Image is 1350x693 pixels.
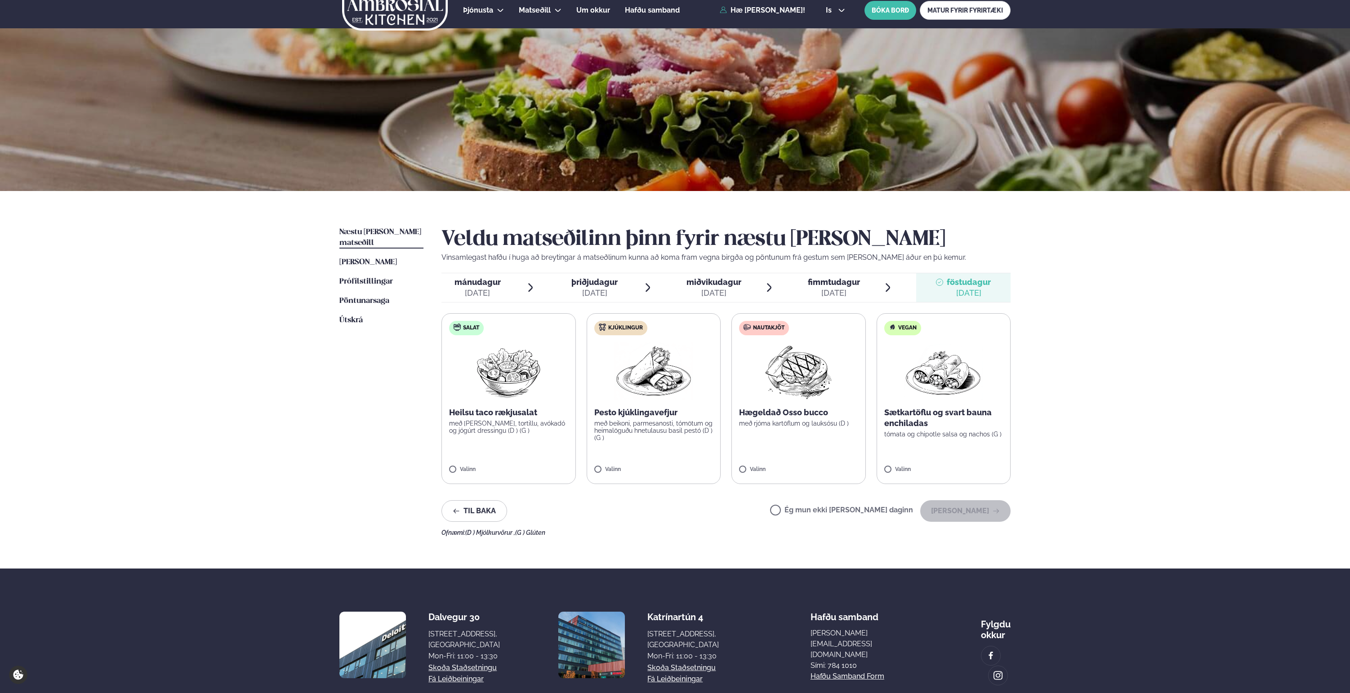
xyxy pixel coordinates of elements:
[920,1,1011,20] a: MATUR FYRIR FYRIRTÆKI
[339,316,363,324] span: Útskrá
[463,5,493,16] a: Þjónusta
[558,612,625,678] img: image alt
[920,500,1011,522] button: [PERSON_NAME]
[819,7,852,14] button: is
[463,324,479,332] span: Salat
[515,529,545,536] span: (G ) Glúten
[463,6,493,14] span: Þjónusta
[449,407,568,418] p: Heilsu taco rækjusalat
[744,324,751,331] img: beef.svg
[986,651,996,661] img: image alt
[981,612,1011,640] div: Fylgdu okkur
[571,277,618,287] span: þriðjudagur
[625,6,680,14] span: Hafðu samband
[339,257,397,268] a: [PERSON_NAME]
[339,276,393,287] a: Prófílstillingar
[339,315,363,326] a: Útskrá
[614,342,693,400] img: Wraps.png
[993,671,1003,681] img: image alt
[428,612,500,622] div: Dalvegur 30
[889,324,896,331] img: Vegan.svg
[884,431,1003,438] p: tómata og chipotle salsa og nachos (G )
[428,674,484,684] a: Fá leiðbeiningar
[826,7,834,14] span: is
[884,407,1003,429] p: Sætkartöflu og svart bauna enchiladas
[647,612,719,622] div: Katrínartún 4
[454,288,501,298] div: [DATE]
[454,324,461,331] img: salad.svg
[576,5,610,16] a: Um okkur
[441,500,507,522] button: Til baka
[339,296,389,307] a: Pöntunarsaga
[339,297,389,305] span: Pöntunarsaga
[9,666,27,684] a: Cookie settings
[441,529,1011,536] div: Ofnæmi:
[465,529,515,536] span: (D ) Mjólkurvörur ,
[808,277,860,287] span: fimmtudagur
[686,277,741,287] span: miðvikudagur
[647,651,719,662] div: Mon-Fri: 11:00 - 13:30
[647,629,719,650] div: [STREET_ADDRESS], [GEOGRAPHIC_DATA]
[339,612,406,678] img: image alt
[720,6,805,14] a: Hæ [PERSON_NAME]!
[339,227,423,249] a: Næstu [PERSON_NAME] matseðill
[428,629,500,650] div: [STREET_ADDRESS], [GEOGRAPHIC_DATA]
[428,662,497,673] a: Skoða staðsetningu
[647,662,716,673] a: Skoða staðsetningu
[519,6,551,14] span: Matseðill
[989,666,1007,685] a: image alt
[647,674,703,684] a: Fá leiðbeiningar
[441,227,1011,252] h2: Veldu matseðilinn þinn fyrir næstu [PERSON_NAME]
[739,407,858,418] p: Hægeldað Osso bucco
[428,651,500,662] div: Mon-Fri: 11:00 - 13:30
[339,228,421,247] span: Næstu [PERSON_NAME] matseðill
[898,324,917,332] span: Vegan
[339,258,397,266] span: [PERSON_NAME]
[808,288,860,298] div: [DATE]
[469,342,548,400] img: Salad.png
[864,1,916,20] button: BÓKA BORÐ
[608,324,643,332] span: Kjúklingur
[576,6,610,14] span: Um okkur
[449,420,568,434] p: með [PERSON_NAME], tortillu, avókadó og jógúrt dressingu (D ) (G )
[811,628,890,660] a: [PERSON_NAME][EMAIL_ADDRESS][DOMAIN_NAME]
[759,342,838,400] img: Beef-Meat.png
[947,277,991,287] span: föstudagur
[625,5,680,16] a: Hafðu samband
[686,288,741,298] div: [DATE]
[904,342,983,400] img: Enchilada.png
[753,324,784,332] span: Nautakjöt
[339,278,393,285] span: Prófílstillingar
[981,646,1000,665] a: image alt
[739,420,858,427] p: með rjóma kartöflum og lauksósu (D )
[441,252,1011,263] p: Vinsamlegast hafðu í huga að breytingar á matseðlinum kunna að koma fram vegna birgða og pöntunum...
[811,671,884,682] a: Hafðu samband form
[519,5,551,16] a: Matseðill
[811,604,878,622] span: Hafðu samband
[599,324,606,331] img: chicken.svg
[594,407,713,418] p: Pesto kjúklingavefjur
[947,288,991,298] div: [DATE]
[811,660,890,671] p: Sími: 784 1010
[454,277,501,287] span: mánudagur
[571,288,618,298] div: [DATE]
[594,420,713,441] p: með beikoni, parmesanosti, tómötum og heimalöguðu hnetulausu basil pestó (D ) (G )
